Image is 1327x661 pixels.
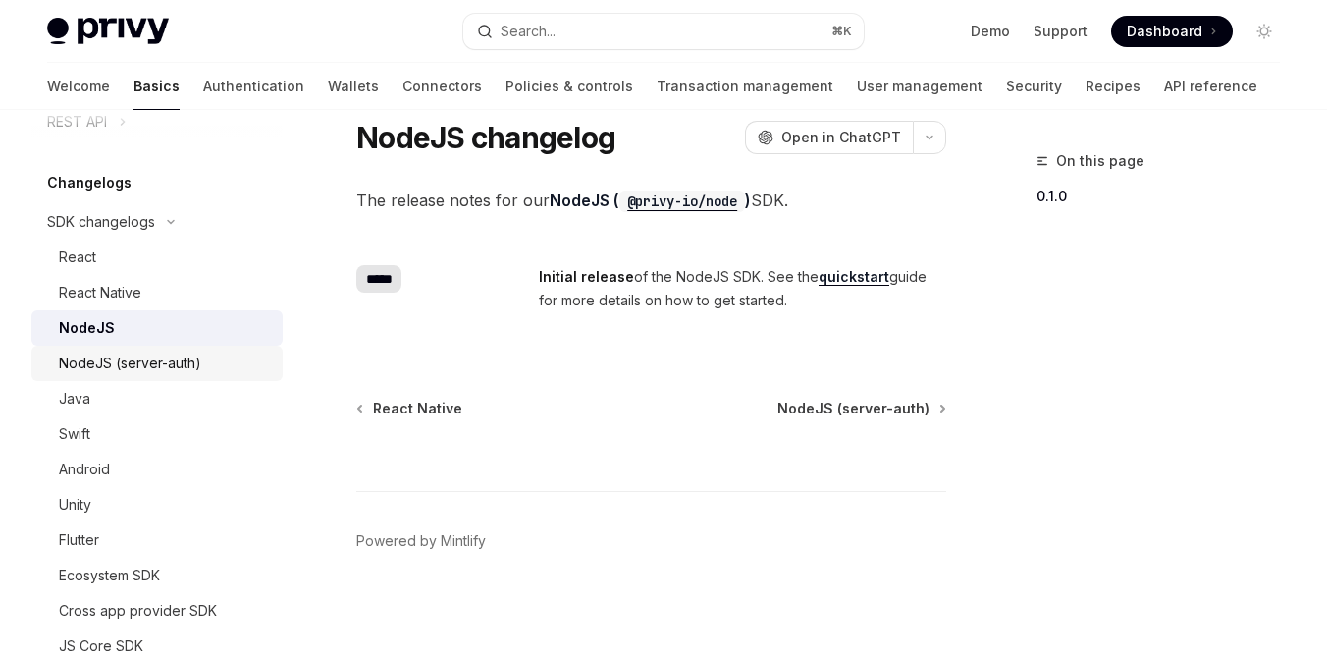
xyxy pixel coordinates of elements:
strong: Initial release [539,268,634,285]
a: Basics [133,63,180,110]
a: NodeJS (server-auth) [31,346,283,381]
span: The release notes for our SDK. [356,187,946,214]
a: Swift [31,416,283,452]
a: Android [31,452,283,487]
code: @privy-io/node [619,191,745,212]
span: React Native [373,399,462,418]
div: Unity [59,493,91,517]
div: React Native [59,281,141,304]
span: ⌘ K [831,24,852,39]
a: Recipes [1086,63,1141,110]
span: Dashboard [1127,22,1202,41]
a: Java [31,381,283,416]
div: Cross app provider SDK [59,599,217,623]
div: Flutter [59,528,99,552]
button: Search...⌘K [463,14,864,49]
a: Transaction management [657,63,833,110]
div: Swift [59,422,90,446]
span: Open in ChatGPT [781,128,901,147]
a: Security [1006,63,1062,110]
a: React [31,240,283,275]
a: Welcome [47,63,110,110]
a: React Native [358,399,462,418]
div: SDK changelogs [47,210,155,234]
a: NodeJS [31,310,283,346]
a: Policies & controls [505,63,633,110]
span: NodeJS (server-auth) [777,399,929,418]
a: Demo [971,22,1010,41]
a: quickstart [819,268,889,286]
button: Open in ChatGPT [745,121,913,154]
a: Ecosystem SDK [31,558,283,593]
span: On this page [1056,149,1144,173]
a: Connectors [402,63,482,110]
a: React Native [31,275,283,310]
a: Cross app provider SDK [31,593,283,629]
div: React [59,246,96,269]
a: Dashboard [1111,16,1233,47]
a: Support [1034,22,1088,41]
div: NodeJS (server-auth) [59,352,201,375]
a: 0.1.0 [1036,181,1296,212]
a: Wallets [328,63,379,110]
h1: NodeJS changelog [356,120,615,155]
span: of the NodeJS SDK. See the guide for more details on how to get started. [539,265,944,312]
div: Search... [501,20,556,43]
a: User management [857,63,982,110]
div: Java [59,387,90,411]
button: Toggle dark mode [1248,16,1280,47]
a: NodeJS (server-auth) [777,399,944,418]
a: API reference [1164,63,1257,110]
div: Ecosystem SDK [59,564,160,587]
a: Authentication [203,63,304,110]
a: NodeJS (@privy-io/node) [550,191,751,210]
a: Unity [31,487,283,523]
img: light logo [47,18,169,45]
h5: Changelogs [47,171,132,194]
a: Flutter [31,523,283,558]
div: Android [59,458,110,481]
div: NodeJS [59,316,115,340]
a: Powered by Mintlify [356,531,486,551]
div: JS Core SDK [59,634,143,658]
